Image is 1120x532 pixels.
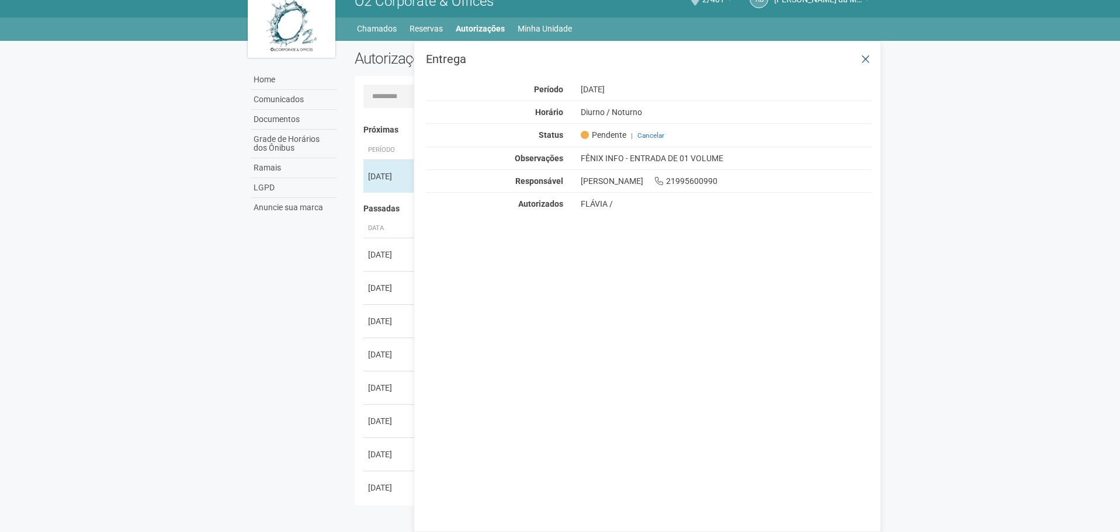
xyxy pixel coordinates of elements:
[539,130,563,140] strong: Status
[368,171,411,182] div: [DATE]
[368,349,411,360] div: [DATE]
[572,176,881,186] div: [PERSON_NAME] 21995600990
[515,176,563,186] strong: Responsável
[456,20,505,37] a: Autorizações
[518,20,572,37] a: Minha Unidade
[631,131,633,140] span: |
[363,204,864,213] h4: Passadas
[355,50,605,67] h2: Autorizações
[572,84,881,95] div: [DATE]
[368,282,411,294] div: [DATE]
[368,448,411,460] div: [DATE]
[251,158,337,178] a: Ramais
[518,199,563,208] strong: Autorizados
[363,126,864,134] h4: Próximas
[251,110,337,130] a: Documentos
[368,482,411,493] div: [DATE]
[515,154,563,163] strong: Observações
[251,178,337,198] a: LGPD
[368,415,411,427] div: [DATE]
[368,315,411,327] div: [DATE]
[251,198,337,217] a: Anuncie sua marca
[251,90,337,110] a: Comunicados
[410,20,443,37] a: Reservas
[426,53,872,65] h3: Entrega
[637,131,664,140] a: Cancelar
[251,70,337,90] a: Home
[368,249,411,260] div: [DATE]
[581,130,626,140] span: Pendente
[534,85,563,94] strong: Período
[363,141,416,160] th: Período
[572,153,881,164] div: FÊNIX INFO - ENTRADA DE 01 VOLUME
[581,199,872,209] div: FLÁVIA /
[357,20,397,37] a: Chamados
[251,130,337,158] a: Grade de Horários dos Ônibus
[535,107,563,117] strong: Horário
[363,219,416,238] th: Data
[368,382,411,394] div: [DATE]
[572,107,881,117] div: Diurno / Noturno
